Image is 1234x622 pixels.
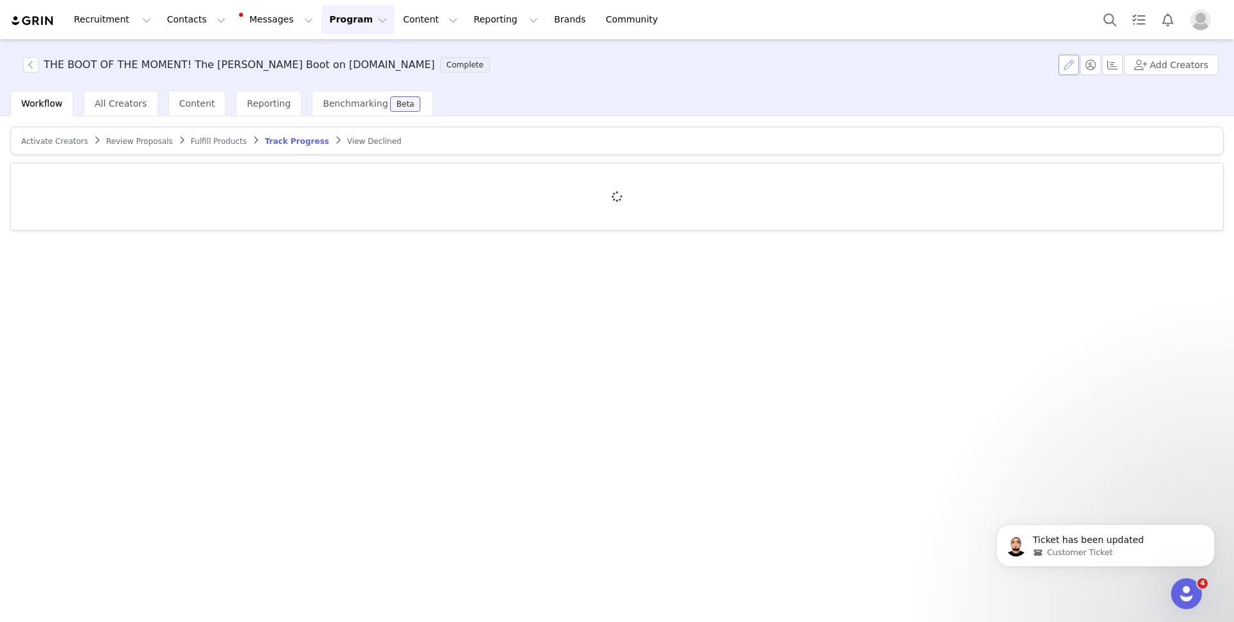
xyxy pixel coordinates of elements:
[159,5,233,34] button: Contacts
[977,497,1234,587] iframe: Intercom notifications message
[397,100,415,108] div: Beta
[323,98,388,109] span: Benchmarking
[598,5,672,34] a: Community
[1197,578,1208,589] span: 4
[347,137,402,146] span: View Declined
[1125,5,1153,34] a: Tasks
[321,5,395,34] button: Program
[1154,5,1182,34] button: Notifications
[546,5,597,34] a: Brands
[23,57,495,73] span: [object Object]
[44,57,435,73] h3: THE BOOT OF THE MOMENT! The [PERSON_NAME] Boot on [DOMAIN_NAME]
[466,5,546,34] button: Reporting
[247,98,291,109] span: Reporting
[10,15,55,27] img: grin logo
[234,5,321,34] button: Messages
[395,5,465,34] button: Content
[191,137,247,146] span: Fulfill Products
[1096,5,1124,34] button: Search
[1171,578,1202,609] iframe: Intercom live chat
[440,57,490,73] span: Complete
[94,98,147,109] span: All Creators
[1183,10,1224,30] button: Profile
[1190,10,1211,30] img: placeholder-profile.jpg
[21,98,62,109] span: Workflow
[265,137,329,146] span: Track Progress
[66,5,159,34] button: Recruitment
[106,137,173,146] span: Review Proposals
[179,98,215,109] span: Content
[1124,55,1219,75] button: Add Creators
[21,137,88,146] span: Activate Creators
